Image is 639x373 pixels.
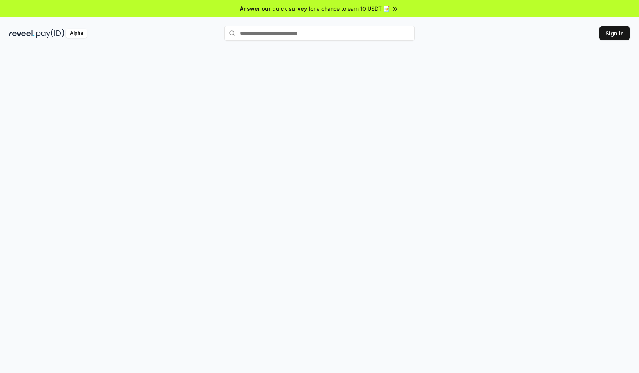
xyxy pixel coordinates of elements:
[9,29,35,38] img: reveel_dark
[66,29,87,38] div: Alpha
[599,26,630,40] button: Sign In
[308,5,390,13] span: for a chance to earn 10 USDT 📝
[240,5,307,13] span: Answer our quick survey
[36,29,64,38] img: pay_id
